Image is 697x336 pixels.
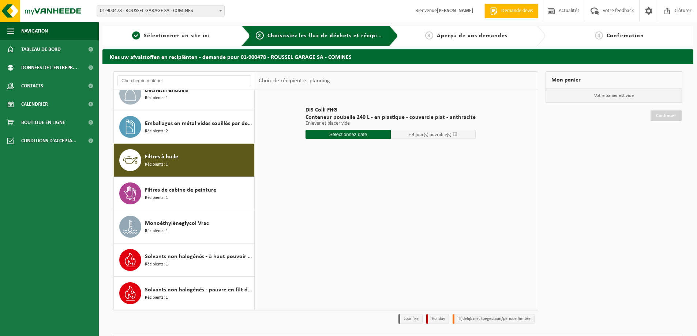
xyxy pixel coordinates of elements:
span: Sélectionner un site ici [144,33,209,39]
span: 2 [256,31,264,39]
span: 01-900478 - ROUSSEL GARAGE SA - COMINES [97,6,224,16]
button: Solvants non halogénés - à haut pouvoir calorifique en petits emballages (<200L) Récipients: 1 [114,243,255,277]
div: Choix de récipient et planning [255,72,334,90]
span: DIS Colli FHG [306,106,476,114]
span: 3 [425,31,433,39]
span: Solvants non halogénés - pauvre en fût de 200lt [145,286,252,294]
span: Filtres de cabine de peinture [145,186,216,195]
span: Emballages en métal vides souillés par des substances dangereuses [145,119,252,128]
button: Monoéthylèneglycol Vrac Récipients: 1 [114,210,255,243]
span: Récipients: 1 [145,294,168,301]
strong: [PERSON_NAME] [437,8,473,14]
a: 1Sélectionner un site ici [106,31,236,40]
span: Tableau de bord [21,40,61,58]
button: Filtres à huile Récipients: 1 [114,144,255,177]
span: Boutique en ligne [21,113,65,132]
span: Récipients: 2 [145,128,168,135]
li: Tijdelijk niet toegestaan/période limitée [453,314,535,324]
span: Filtres à huile [145,152,178,161]
span: Contacts [21,77,43,95]
span: Récipients: 1 [145,228,168,235]
li: Jour fixe [398,314,423,324]
span: 4 [595,31,603,39]
span: Récipients: 1 [145,261,168,268]
input: Sélectionnez date [306,130,391,139]
span: Monoéthylèneglycol Vrac [145,219,209,228]
li: Holiday [426,314,449,324]
span: Récipients: 1 [145,195,168,201]
p: Votre panier est vide [546,89,682,103]
span: Confirmation [607,33,644,39]
span: Aperçu de vos demandes [437,33,507,39]
span: Données de l'entrepr... [21,58,77,77]
span: Conditions d'accepta... [21,132,76,150]
span: Demande devis [499,7,535,15]
div: Mon panier [546,71,682,89]
a: Continuer [651,110,682,121]
span: Récipients: 1 [145,161,168,168]
span: Choisissiez les flux de déchets et récipients [267,33,389,39]
span: Navigation [21,22,48,40]
span: + 4 jour(s) ouvrable(s) [409,132,451,137]
span: Conteneur poubelle 240 L - en plastique - couvercle plat - anthracite [306,114,476,121]
input: Chercher du matériel [117,75,251,86]
span: Calendrier [21,95,48,113]
span: 01-900478 - ROUSSEL GARAGE SA - COMINES [97,5,225,16]
button: Filtres de cabine de peinture Récipients: 1 [114,177,255,210]
button: Emballages en métal vides souillés par des substances dangereuses Récipients: 2 [114,110,255,144]
p: Enlever et placer vide [306,121,476,126]
button: Déchets résiduels Récipients: 1 [114,77,255,110]
span: Déchets résiduels [145,86,188,95]
span: 1 [132,31,140,39]
span: Solvants non halogénés - à haut pouvoir calorifique en petits emballages (<200L) [145,252,252,261]
button: Solvants non halogénés - pauvre en fût de 200lt Récipients: 1 [114,277,255,310]
a: Demande devis [484,4,538,18]
h2: Kies uw afvalstoffen en recipiënten - demande pour 01-900478 - ROUSSEL GARAGE SA - COMINES [102,49,693,64]
span: Récipients: 1 [145,95,168,102]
